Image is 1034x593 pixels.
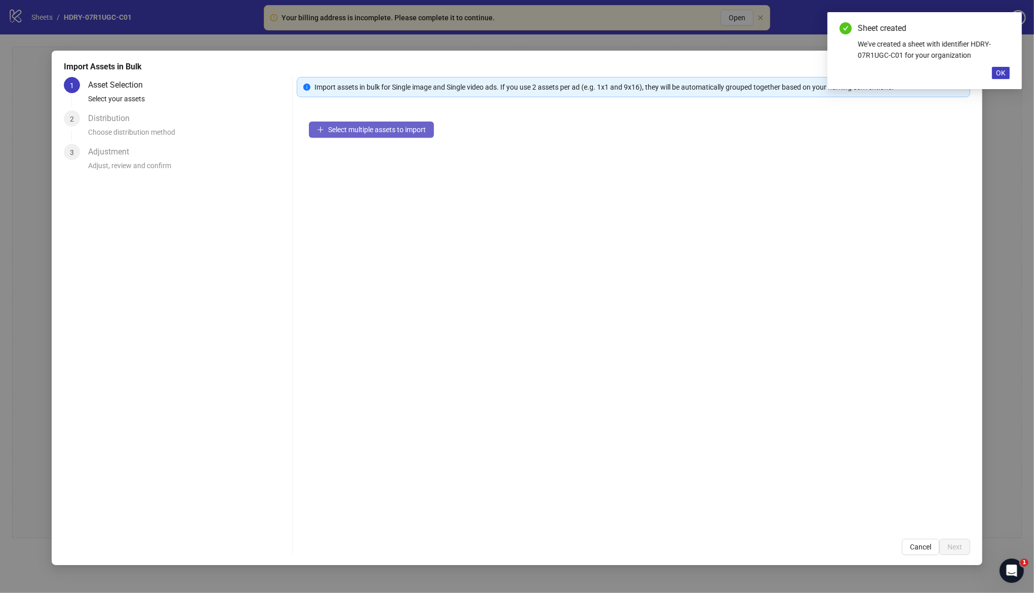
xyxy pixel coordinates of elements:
iframe: Intercom live chat [1000,559,1024,583]
div: Import assets in bulk for Single image and Single video ads. If you use 2 assets per ad (e.g. 1x1... [314,82,964,93]
button: Next [939,539,970,555]
div: Asset Selection [88,77,151,93]
button: OK [992,67,1010,79]
div: Distribution [88,110,138,127]
div: Adjustment [88,144,137,160]
div: Import Assets in Bulk [64,61,970,73]
span: Select multiple assets to import [328,126,426,134]
div: Select your assets [88,93,288,110]
span: plus [317,126,324,133]
span: info-circle [303,84,310,91]
span: Cancel [910,543,931,551]
button: Select multiple assets to import [309,122,434,138]
div: Choose distribution method [88,127,288,144]
span: 2 [70,115,74,123]
span: OK [996,69,1006,77]
span: 1 [1020,559,1028,567]
div: Adjust, review and confirm [88,160,288,177]
span: check-circle [840,22,852,34]
div: We've created a sheet with identifier HDRY-07R1UGC-C01 for your organization [858,38,1010,61]
div: Sheet created [858,22,1010,34]
button: Cancel [902,539,939,555]
a: Close [999,22,1010,33]
span: 1 [70,82,74,90]
span: 3 [70,148,74,156]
